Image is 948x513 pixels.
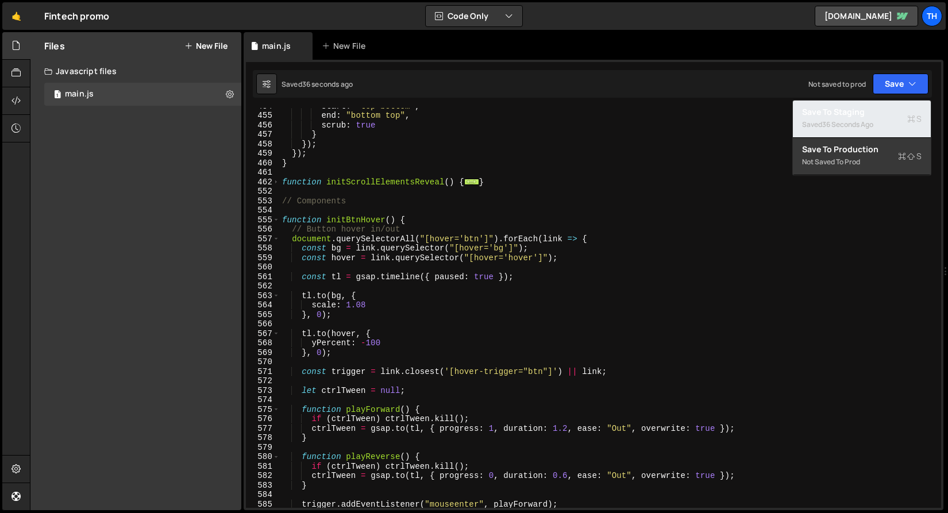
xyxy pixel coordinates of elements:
[246,367,280,377] div: 571
[246,187,280,196] div: 552
[793,138,931,175] button: Save to ProductionS Not saved to prod
[922,6,942,26] a: Th
[793,101,931,138] button: Save to StagingS Saved36 seconds ago
[246,424,280,434] div: 577
[802,118,922,132] div: Saved
[246,253,280,263] div: 559
[246,159,280,168] div: 460
[246,206,280,215] div: 554
[246,490,280,500] div: 584
[246,300,280,310] div: 564
[426,6,522,26] button: Code Only
[246,281,280,291] div: 562
[808,79,866,89] div: Not saved to prod
[815,6,918,26] a: [DOMAIN_NAME]
[44,40,65,52] h2: Files
[246,215,280,225] div: 555
[246,121,280,130] div: 456
[246,263,280,272] div: 560
[802,144,922,155] div: Save to Production
[246,357,280,367] div: 570
[246,452,280,462] div: 580
[246,414,280,424] div: 576
[246,462,280,472] div: 581
[802,106,922,118] div: Save to Staging
[898,151,922,162] span: S
[246,348,280,358] div: 569
[246,395,280,405] div: 574
[246,178,280,187] div: 462
[246,140,280,149] div: 458
[246,111,280,121] div: 455
[246,319,280,329] div: 566
[246,376,280,386] div: 572
[246,310,280,320] div: 565
[282,79,353,89] div: Saved
[246,130,280,140] div: 457
[322,40,370,52] div: New File
[246,386,280,396] div: 573
[246,234,280,244] div: 557
[246,244,280,253] div: 558
[2,2,30,30] a: 🤙
[907,113,922,125] span: S
[246,272,280,282] div: 561
[65,89,94,99] div: main.js
[54,91,61,100] span: 1
[44,9,109,23] div: Fintech promo
[44,83,241,106] div: 16948/46441.js
[30,60,241,83] div: Javascript files
[246,149,280,159] div: 459
[246,196,280,206] div: 553
[246,481,280,491] div: 583
[873,74,928,94] button: Save
[246,338,280,348] div: 568
[246,225,280,234] div: 556
[822,119,873,129] div: 36 seconds ago
[246,433,280,443] div: 578
[302,79,353,89] div: 36 seconds ago
[184,41,228,51] button: New File
[246,329,280,339] div: 567
[802,155,922,169] div: Not saved to prod
[246,471,280,481] div: 582
[246,291,280,301] div: 563
[246,405,280,415] div: 575
[262,40,291,52] div: main.js
[246,443,280,453] div: 579
[246,500,280,510] div: 585
[464,178,479,184] span: ...
[246,168,280,178] div: 461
